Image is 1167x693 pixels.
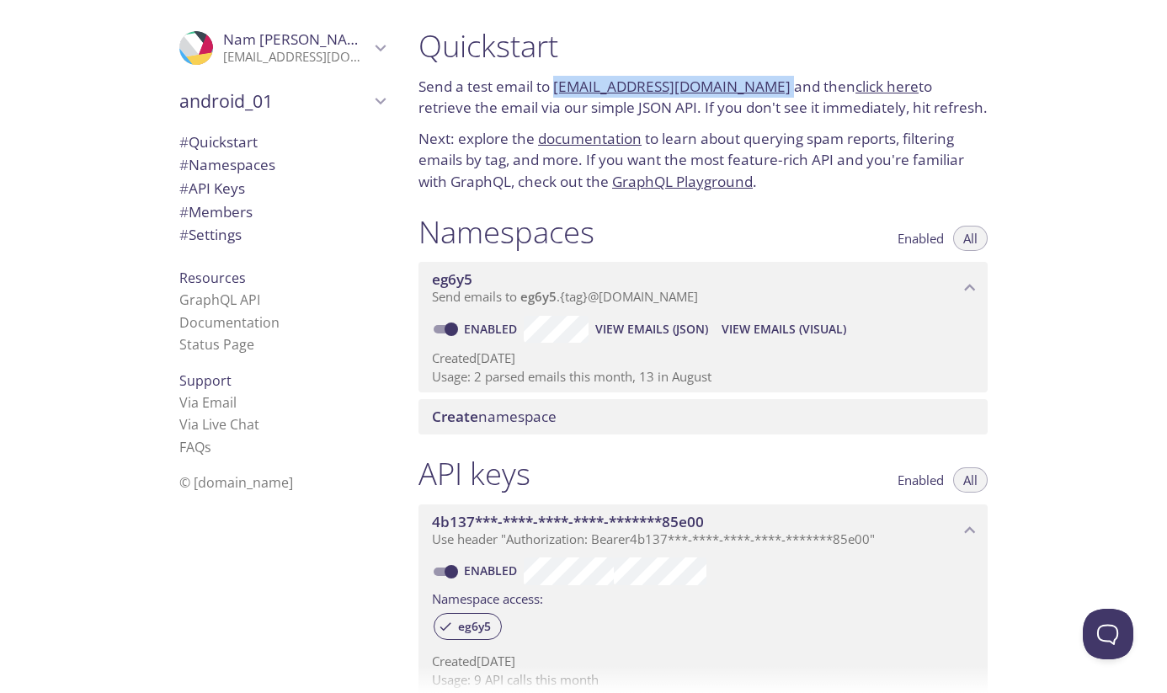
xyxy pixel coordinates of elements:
[223,29,373,49] span: Nam [PERSON_NAME]
[432,288,698,305] span: Send emails to . {tag} @[DOMAIN_NAME]
[887,226,954,251] button: Enabled
[538,129,642,148] a: documentation
[179,473,293,492] span: © [DOMAIN_NAME]
[953,467,988,493] button: All
[179,132,258,152] span: Quickstart
[179,335,254,354] a: Status Page
[432,349,974,367] p: Created [DATE]
[179,225,189,244] span: #
[179,313,280,332] a: Documentation
[418,399,988,434] div: Create namespace
[855,77,919,96] a: click here
[432,269,472,289] span: eg6y5
[520,288,557,305] span: eg6y5
[179,155,275,174] span: Namespaces
[166,79,398,123] div: android_01
[434,613,502,640] div: eg6y5
[179,202,253,221] span: Members
[179,393,237,412] a: Via Email
[179,225,242,244] span: Settings
[432,407,557,426] span: namespace
[179,179,245,198] span: API Keys
[179,438,211,456] a: FAQ
[166,153,398,177] div: Namespaces
[179,179,189,198] span: #
[418,262,988,314] div: eg6y5 namespace
[179,371,232,390] span: Support
[461,562,524,578] a: Enabled
[1083,609,1133,659] iframe: Help Scout Beacon - Open
[179,132,189,152] span: #
[887,467,954,493] button: Enabled
[418,76,988,119] p: Send a test email to and then to retrieve the email via our simple JSON API. If you don't see it ...
[432,653,974,670] p: Created [DATE]
[166,20,398,76] div: Nam Kevin
[179,291,260,309] a: GraphQL API
[448,619,501,634] span: eg6y5
[589,316,715,343] button: View Emails (JSON)
[179,415,259,434] a: Via Live Chat
[166,200,398,224] div: Members
[418,455,530,493] h1: API keys
[179,155,189,174] span: #
[461,321,524,337] a: Enabled
[418,27,988,65] h1: Quickstart
[205,438,211,456] span: s
[432,407,478,426] span: Create
[612,172,753,191] a: GraphQL Playground
[166,131,398,154] div: Quickstart
[722,319,846,339] span: View Emails (Visual)
[418,128,988,193] p: Next: explore the to learn about querying spam reports, filtering emails by tag, and more. If you...
[179,89,370,113] span: android_01
[223,49,370,66] p: [EMAIL_ADDRESS][DOMAIN_NAME]
[166,177,398,200] div: API Keys
[179,202,189,221] span: #
[432,585,543,610] label: Namespace access:
[715,316,853,343] button: View Emails (Visual)
[166,223,398,247] div: Team Settings
[553,77,791,96] a: [EMAIL_ADDRESS][DOMAIN_NAME]
[953,226,988,251] button: All
[179,269,246,287] span: Resources
[595,319,708,339] span: View Emails (JSON)
[432,368,974,386] p: Usage: 2 parsed emails this month, 13 in August
[418,213,594,251] h1: Namespaces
